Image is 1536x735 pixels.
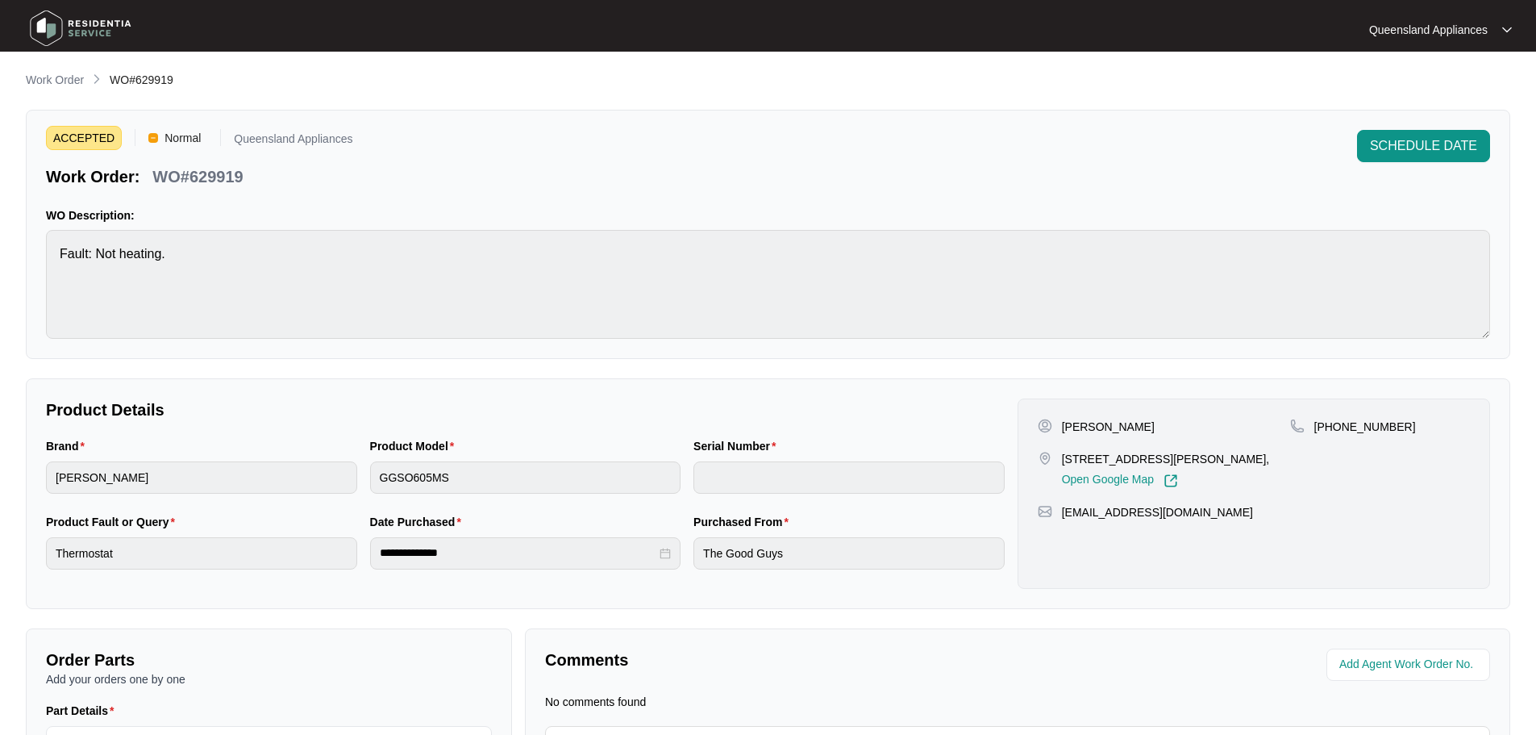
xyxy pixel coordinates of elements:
img: map-pin [1290,419,1305,433]
span: Normal [158,126,207,150]
img: chevron-right [90,73,103,86]
span: WO#629919 [110,73,173,86]
span: SCHEDULE DATE [1370,136,1477,156]
p: Work Order: [46,165,139,188]
img: map-pin [1038,504,1052,519]
input: Serial Number [693,461,1005,494]
p: Queensland Appliances [1369,22,1488,38]
input: Brand [46,461,357,494]
p: [EMAIL_ADDRESS][DOMAIN_NAME] [1062,504,1253,520]
input: Date Purchased [380,545,657,562]
img: Vercel Logo [148,133,158,143]
p: [PERSON_NAME] [1062,419,1155,435]
p: Work Order [26,72,84,88]
label: Purchased From [693,514,795,530]
input: Purchased From [693,537,1005,570]
p: WO#629919 [152,165,243,188]
img: user-pin [1038,419,1052,433]
label: Product Fault or Query [46,514,181,530]
a: Open Google Map [1062,474,1178,488]
a: Work Order [23,72,87,90]
label: Product Model [370,438,461,454]
textarea: Fault: Not heating. [46,230,1490,339]
img: Link-External [1163,474,1178,488]
img: residentia service logo [24,4,137,52]
input: Product Fault or Query [46,537,357,570]
p: Queensland Appliances [234,133,352,150]
img: map-pin [1038,451,1052,466]
p: [PHONE_NUMBER] [1314,419,1416,435]
img: dropdown arrow [1502,26,1512,34]
p: Product Details [46,399,1005,421]
p: WO Description: [46,207,1490,223]
p: Comments [545,649,1006,671]
p: Order Parts [46,649,492,671]
p: Add your orders one by one [46,671,492,687]
span: ACCEPTED [46,126,122,150]
p: [STREET_ADDRESS][PERSON_NAME], [1062,451,1270,467]
label: Date Purchased [370,514,468,530]
label: Serial Number [693,438,782,454]
input: Product Model [370,461,681,494]
input: Add Agent Work Order No. [1339,655,1480,674]
button: SCHEDULE DATE [1357,130,1490,162]
label: Part Details [46,703,121,719]
label: Brand [46,438,91,454]
p: No comments found [545,694,646,710]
